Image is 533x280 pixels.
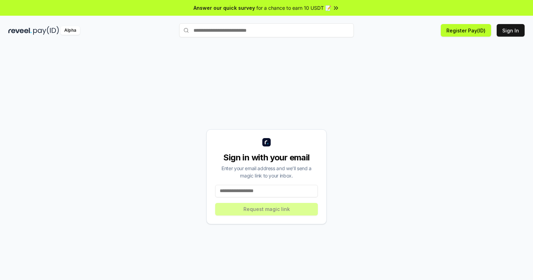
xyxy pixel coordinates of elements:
button: Sign In [497,24,525,37]
img: pay_id [33,26,59,35]
div: Sign in with your email [215,152,318,163]
img: logo_small [262,138,271,146]
div: Alpha [60,26,80,35]
div: Enter your email address and we’ll send a magic link to your inbox. [215,165,318,179]
span: for a chance to earn 10 USDT 📝 [256,4,331,12]
span: Answer our quick survey [194,4,255,12]
img: reveel_dark [8,26,32,35]
button: Register Pay(ID) [441,24,491,37]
